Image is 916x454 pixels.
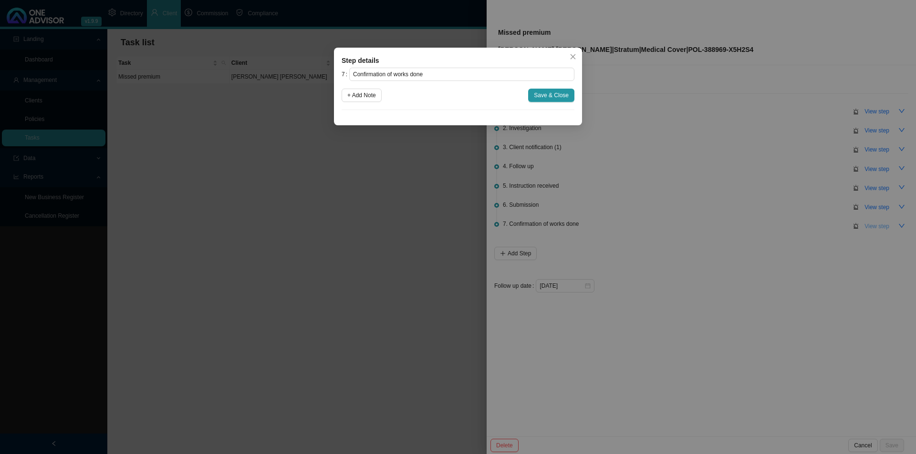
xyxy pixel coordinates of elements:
[566,50,580,63] button: Close
[342,68,349,81] label: 7
[534,91,569,100] span: Save & Close
[342,55,574,66] div: Step details
[347,91,376,100] span: + Add Note
[528,89,574,102] button: Save & Close
[570,53,576,60] span: close
[342,89,382,102] button: + Add Note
